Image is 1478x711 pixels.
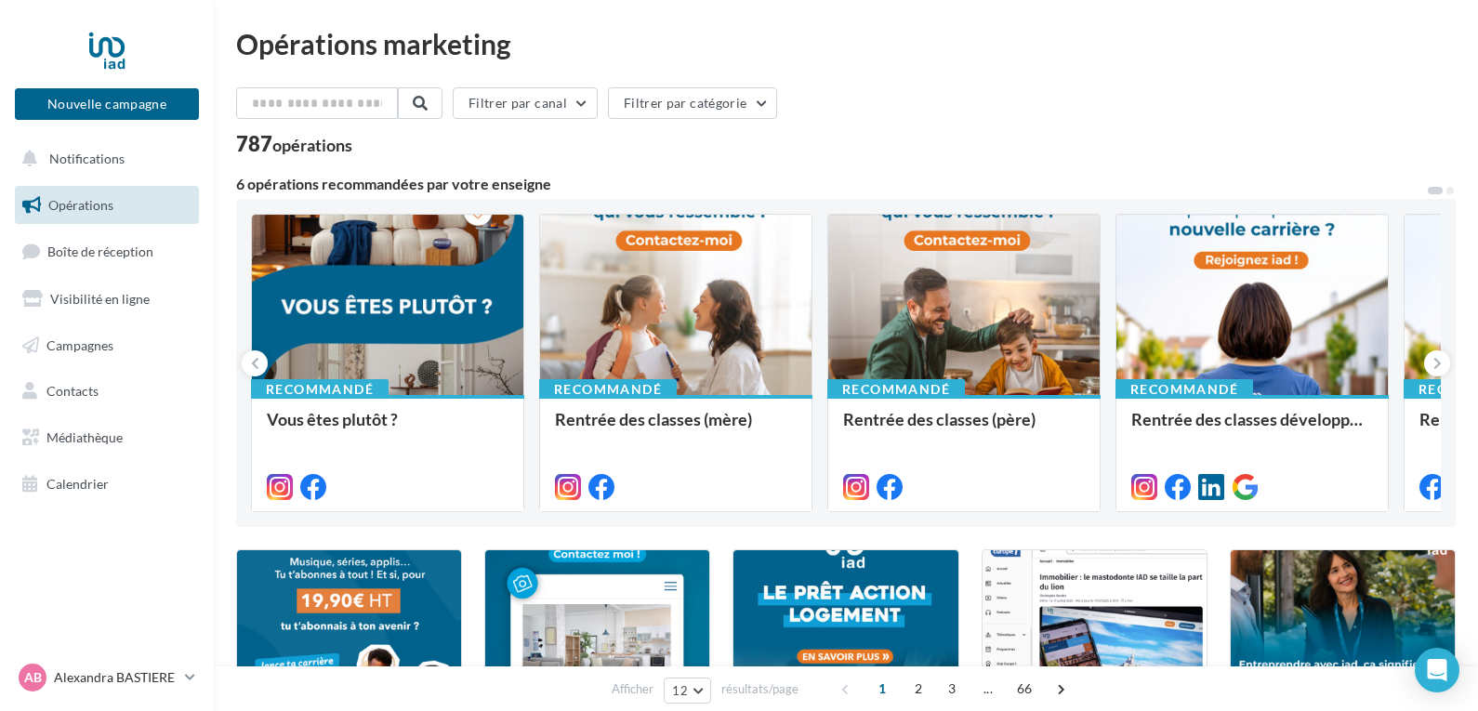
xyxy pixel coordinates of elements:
[612,680,653,698] span: Afficher
[267,410,508,447] div: Vous êtes plutôt ?
[236,177,1426,191] div: 6 opérations recommandées par votre enseigne
[608,87,777,119] button: Filtrer par catégorie
[236,134,352,154] div: 787
[1415,648,1459,692] div: Open Intercom Messenger
[272,137,352,153] div: opérations
[251,379,389,400] div: Recommandé
[46,383,99,399] span: Contacts
[664,678,711,704] button: 12
[50,291,150,307] span: Visibilité en ligne
[867,674,897,704] span: 1
[904,674,933,704] span: 2
[539,379,677,400] div: Recommandé
[236,30,1456,58] div: Opérations marketing
[49,151,125,166] span: Notifications
[15,660,199,695] a: AB Alexandra BASTIERE
[11,465,203,504] a: Calendrier
[937,674,967,704] span: 3
[1010,674,1040,704] span: 66
[827,379,965,400] div: Recommandé
[843,410,1085,447] div: Rentrée des classes (père)
[721,680,798,698] span: résultats/page
[15,88,199,120] button: Nouvelle campagne
[973,674,1003,704] span: ...
[46,429,123,445] span: Médiathèque
[46,336,113,352] span: Campagnes
[11,231,203,271] a: Boîte de réception
[11,418,203,457] a: Médiathèque
[453,87,598,119] button: Filtrer par canal
[11,186,203,225] a: Opérations
[48,197,113,213] span: Opérations
[54,668,178,687] p: Alexandra BASTIERE
[11,139,195,178] button: Notifications
[555,410,797,447] div: Rentrée des classes (mère)
[1131,410,1373,447] div: Rentrée des classes développement (conseillère)
[46,476,109,492] span: Calendrier
[47,244,153,259] span: Boîte de réception
[11,372,203,411] a: Contacts
[24,668,42,687] span: AB
[11,326,203,365] a: Campagnes
[11,280,203,319] a: Visibilité en ligne
[672,683,688,698] span: 12
[1115,379,1253,400] div: Recommandé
